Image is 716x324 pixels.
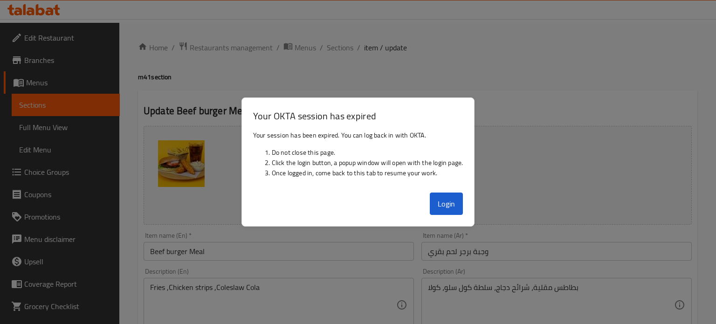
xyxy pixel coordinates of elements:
[272,168,463,178] li: Once logged in, come back to this tab to resume your work.
[272,158,463,168] li: Click the login button, a popup window will open with the login page.
[242,126,475,189] div: Your session has been expired. You can log back in with OKTA.
[430,193,463,215] button: Login
[253,109,463,123] h3: Your OKTA session has expired
[272,147,463,158] li: Do not close this page.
